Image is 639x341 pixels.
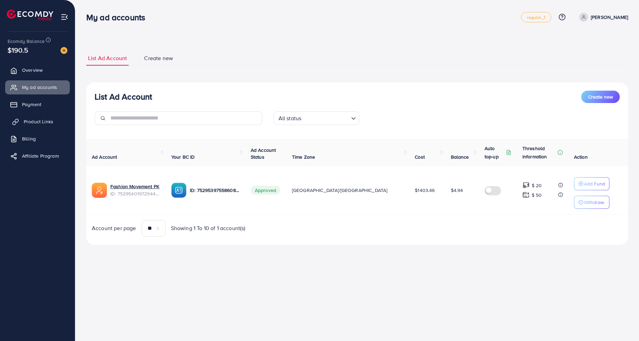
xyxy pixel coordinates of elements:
[522,191,530,198] img: top-up amount
[5,80,70,94] a: My ad accounts
[521,12,551,22] a: regular_1
[584,198,604,206] p: Withdraw
[110,183,160,197] div: <span class='underline'>Fashion Movement PK</span></br>7529540197294407681
[171,183,186,198] img: ic-ba-acc.ded83a64.svg
[574,154,588,160] span: Action
[251,186,280,195] span: Approved
[61,47,67,54] img: image
[22,67,43,73] span: Overview
[110,183,160,190] a: Fashion Movement PK
[5,149,70,163] a: Affiliate Program
[532,191,542,199] p: $ 50
[532,181,542,190] p: $ 20
[95,92,152,102] h3: List Ad Account
[5,132,70,146] a: Billing
[485,144,505,161] p: Auto top-up
[574,177,609,190] button: Add Fund
[5,98,70,111] a: Payment
[527,15,545,20] span: regular_1
[277,113,303,123] span: All status
[451,154,469,160] span: Balance
[22,84,57,91] span: My ad accounts
[588,93,613,100] span: Create new
[415,154,425,160] span: Cost
[576,13,628,22] a: [PERSON_NAME]
[292,154,315,160] span: Time Zone
[171,224,246,232] span: Showing 1 To 10 of 1 account(s)
[22,101,41,108] span: Payment
[591,13,628,21] p: [PERSON_NAME]
[171,154,195,160] span: Your BC ID
[5,63,70,77] a: Overview
[24,118,53,125] span: Product Links
[92,154,117,160] span: Ad Account
[22,135,36,142] span: Billing
[110,190,160,197] span: ID: 7529540197294407681
[92,224,136,232] span: Account per page
[144,54,173,62] span: Create new
[581,91,620,103] button: Create new
[522,144,556,161] p: Threshold information
[86,12,151,22] h3: My ad accounts
[584,180,605,188] p: Add Fund
[5,115,70,128] a: Product Links
[574,196,609,209] button: Withdraw
[7,10,53,20] img: logo
[92,183,107,198] img: ic-ads-acc.e4c84228.svg
[61,13,68,21] img: menu
[522,182,530,189] img: top-up amount
[22,152,59,159] span: Affiliate Program
[303,112,348,123] input: Search for option
[251,147,276,160] span: Ad Account Status
[273,111,359,125] div: Search for option
[451,187,463,194] span: $4.94
[8,38,45,45] span: Ecomdy Balance
[190,186,240,194] p: ID: 7529539755860836369
[610,310,634,336] iframe: Chat
[292,187,388,194] span: [GEOGRAPHIC_DATA]/[GEOGRAPHIC_DATA]
[415,187,435,194] span: $1403.46
[88,54,127,62] span: List Ad Account
[8,45,28,55] span: $190.5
